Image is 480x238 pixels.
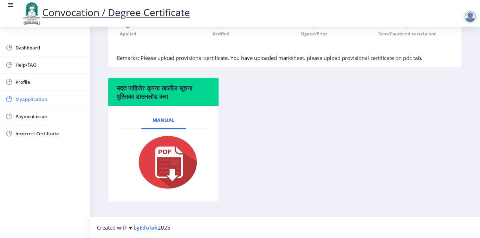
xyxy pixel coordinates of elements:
[15,112,84,121] span: Payment issue
[15,129,84,138] span: Incorrect Certificate
[117,54,422,61] span: Remarks: Please upload provisional certificate. You have uploaded marksheet. please upload provis...
[378,31,436,37] span: Sent/Couriered to recipient
[15,61,84,69] span: Help/FAQ
[15,78,84,86] span: Profile
[21,1,42,25] img: logo
[140,224,158,231] a: Edulab
[128,134,199,190] img: pdf.png
[213,31,229,37] span: Verified
[153,117,175,123] span: Manual
[15,95,84,103] span: Myapplication
[21,6,190,19] a: Convocation / Degree Certificate
[15,43,84,52] span: Dashboard
[300,31,327,37] span: Signed/Print
[120,31,136,37] span: Applied
[97,224,170,231] span: Created with ♥ by 2025
[141,112,186,129] a: Manual
[117,84,210,101] h6: मदत पाहिजे? कृपया खालील सूचना पुस्तिका डाउनलोड करा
